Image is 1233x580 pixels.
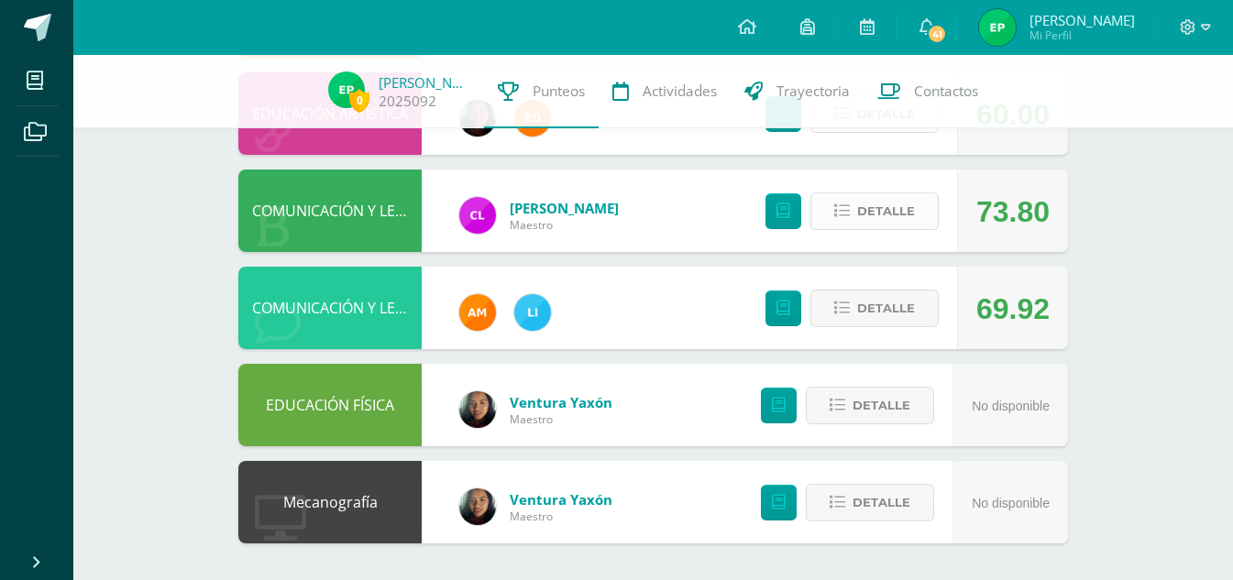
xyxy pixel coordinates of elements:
[533,82,585,101] span: Punteos
[857,194,915,228] span: Detalle
[806,484,934,521] button: Detalle
[328,71,365,108] img: 73dd41d1e11c718feaeb42a936638d43.png
[510,217,619,233] span: Maestro
[914,82,978,101] span: Contactos
[379,73,470,92] a: [PERSON_NAME]
[927,24,947,44] span: 41
[1029,27,1135,43] span: Mi Perfil
[238,461,422,543] div: Mecanografía
[510,490,612,509] a: Ventura Yaxón
[459,488,496,525] img: 8175af1d143b9940f41fde7902e8cac3.png
[643,82,717,101] span: Actividades
[853,486,910,520] span: Detalle
[731,55,864,128] a: Trayectoria
[810,192,939,230] button: Detalle
[484,55,599,128] a: Punteos
[979,9,1016,46] img: 73dd41d1e11c718feaeb42a936638d43.png
[976,170,1050,253] div: 73.80
[972,496,1050,510] span: No disponible
[776,82,850,101] span: Trayectoria
[864,55,992,128] a: Contactos
[510,199,619,217] a: [PERSON_NAME]
[510,393,612,411] a: Ventura Yaxón
[806,387,934,424] button: Detalle
[510,509,612,524] span: Maestro
[459,391,496,428] img: 8175af1d143b9940f41fde7902e8cac3.png
[810,290,939,327] button: Detalle
[976,268,1050,350] div: 69.92
[238,170,422,252] div: COMUNICACIÓN Y LENGUAJE, IDIOMA ESPAÑOL
[857,291,915,325] span: Detalle
[972,399,1050,413] span: No disponible
[459,294,496,331] img: 27d1f5085982c2e99c83fb29c656b88a.png
[510,411,612,427] span: Maestro
[238,267,422,349] div: COMUNICACIÓN Y LENGUAJE, IDIOMA EXTRANJERO
[514,294,551,331] img: 82db8514da6684604140fa9c57ab291b.png
[459,197,496,234] img: 57c52a972d38b584cc5532c5077477d9.png
[853,388,910,422] span: Detalle
[238,364,422,446] div: EDUCACIÓN FÍSICA
[349,89,369,112] span: 0
[599,55,731,128] a: Actividades
[1029,11,1135,29] span: [PERSON_NAME]
[379,92,436,111] a: 2025092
